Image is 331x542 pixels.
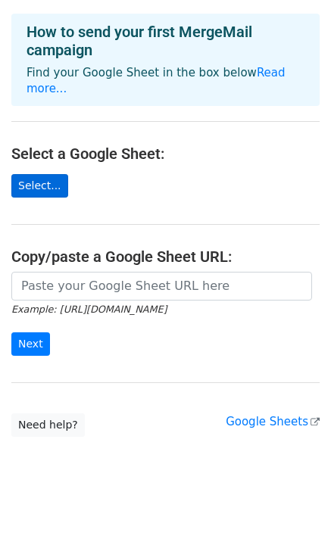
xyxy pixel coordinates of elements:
a: Google Sheets [226,415,320,428]
h4: Copy/paste a Google Sheet URL: [11,248,320,266]
small: Example: [URL][DOMAIN_NAME] [11,304,167,315]
input: Paste your Google Sheet URL here [11,272,312,301]
h4: How to send your first MergeMail campaign [27,23,304,59]
a: Select... [11,174,68,198]
iframe: Chat Widget [255,469,331,542]
p: Find your Google Sheet in the box below [27,65,304,97]
input: Next [11,332,50,356]
a: Need help? [11,413,85,437]
h4: Select a Google Sheet: [11,145,320,163]
a: Read more... [27,66,286,95]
